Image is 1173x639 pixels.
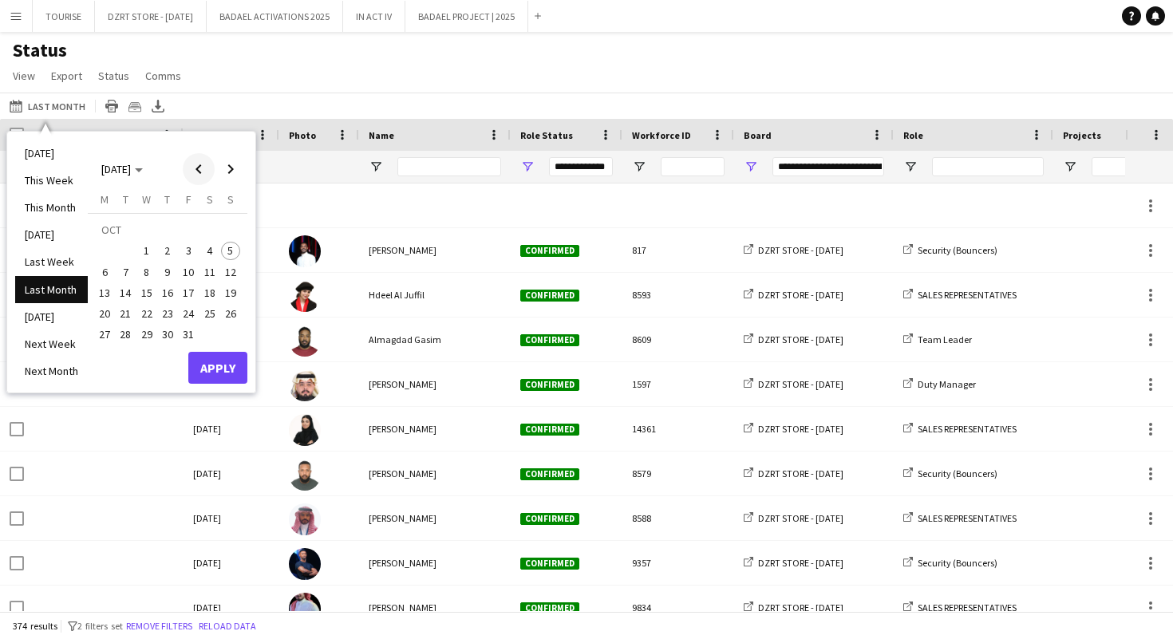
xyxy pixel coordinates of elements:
span: DZRT STORE - [DATE] [758,602,843,613]
button: Open Filter Menu [520,160,535,174]
button: 20-10-2025 [94,303,115,324]
span: DZRT STORE - [DATE] [758,423,843,435]
span: 12 [221,262,240,282]
span: 17 [179,283,198,302]
span: 20 [95,304,114,323]
span: Group [34,129,61,141]
span: Almagdad Gasim [369,333,441,345]
div: 1597 [622,362,734,406]
a: DZRT STORE - [DATE] [744,378,843,390]
a: SALES REPRESENTATIVES [903,289,1017,301]
a: SALES REPRESENTATIVES [903,423,1017,435]
a: Duty Manager [903,378,976,390]
button: 14-10-2025 [115,282,136,303]
span: T [164,192,170,207]
button: 28-10-2025 [115,324,136,345]
span: 10 [179,262,198,282]
button: DZRT STORE - [DATE] [95,1,207,32]
button: 04-10-2025 [199,240,219,261]
span: Status [98,69,129,83]
li: [DATE] [15,140,88,167]
div: 8588 [622,496,734,540]
span: 22 [137,304,156,323]
button: Open Filter Menu [1063,160,1077,174]
div: 14361 [622,407,734,451]
button: 06-10-2025 [94,262,115,282]
span: 19 [221,283,240,302]
span: 2 [158,242,177,261]
span: Workforce ID [632,129,691,141]
img: Fahad Binobaid [289,503,321,535]
span: 11 [200,262,219,282]
div: [DATE] [184,452,279,495]
span: W [142,192,151,207]
a: Comms [139,65,188,86]
span: S [227,192,234,207]
button: Choose month and year [95,155,149,183]
button: 08-10-2025 [136,262,157,282]
button: 11-10-2025 [199,262,219,282]
button: IN ACT IV [343,1,405,32]
span: 29 [137,325,156,345]
button: 09-10-2025 [157,262,178,282]
img: Ali Zainelabdein [289,459,321,491]
a: DZRT STORE - [DATE] [744,467,843,479]
span: Confirmed [520,290,579,302]
span: Security (Bouncers) [918,557,997,569]
button: Next month [215,153,247,185]
span: Projects [1063,129,1101,141]
button: 13-10-2025 [94,282,115,303]
button: TOURISE [33,1,95,32]
span: Confirmed [520,379,579,391]
button: Remove filters [123,617,195,635]
button: 19-10-2025 [220,282,241,303]
button: 18-10-2025 [199,282,219,303]
span: 7 [117,262,136,282]
img: Ibrahim Alradhi [289,369,321,401]
button: Open Filter Menu [903,160,918,174]
span: 15 [137,283,156,302]
span: View [13,69,35,83]
span: T [123,192,128,207]
span: F [186,192,192,207]
li: [DATE] [15,303,88,330]
button: 03-10-2025 [178,240,199,261]
button: 27-10-2025 [94,324,115,345]
span: 3 [179,242,198,261]
button: 22-10-2025 [136,303,157,324]
div: 9834 [622,586,734,629]
input: Role Filter Input [932,157,1044,176]
li: [DATE] [15,221,88,248]
span: SALES REPRESENTATIVES [918,512,1017,524]
li: This Week [15,167,88,194]
a: DZRT STORE - [DATE] [744,557,843,569]
span: [PERSON_NAME] [369,244,436,256]
app-action-btn: Crew files as ZIP [125,97,144,116]
span: Photo [289,129,316,141]
button: Last Month [6,97,89,116]
span: Export [51,69,82,83]
div: [DATE] [184,496,279,540]
span: DZRT STORE - [DATE] [758,467,843,479]
li: This Month [15,194,88,221]
span: Name [369,129,394,141]
span: Date [193,129,215,141]
img: Abdulrahman Mammdoh [289,593,321,625]
li: Last Week [15,248,88,275]
button: Reload data [195,617,259,635]
a: DZRT STORE - [DATE] [744,512,843,524]
span: 1 [137,242,156,261]
span: 14 [117,283,136,302]
li: Last Month [15,276,88,303]
div: [DATE] [184,541,279,585]
button: BADAEL ACTIVATIONS 2025 [207,1,343,32]
span: S [207,192,213,207]
li: Next Month [15,357,88,385]
input: Workforce ID Filter Input [661,157,725,176]
a: DZRT STORE - [DATE] [744,602,843,613]
span: Confirmed [520,513,579,525]
span: Comms [145,69,181,83]
div: 8609 [622,318,734,361]
button: 23-10-2025 [157,303,178,324]
button: 15-10-2025 [136,282,157,303]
